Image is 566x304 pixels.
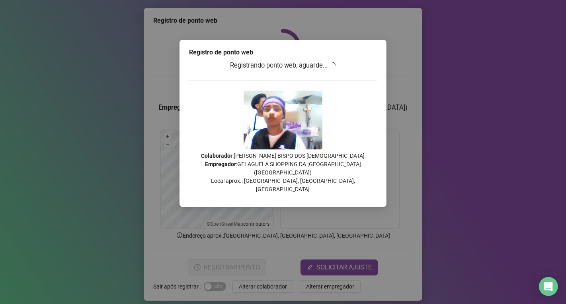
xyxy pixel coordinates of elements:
[189,60,377,71] h3: Registrando ponto web, aguarde...
[328,61,337,70] span: loading
[205,161,236,167] strong: Empregador
[539,277,558,296] div: Open Intercom Messenger
[189,48,377,57] div: Registro de ponto web
[189,152,377,194] p: : [PERSON_NAME] BISPO DOS [DEMOGRAPHIC_DATA] : GELAGUELA SHOPPING DA [GEOGRAPHIC_DATA] ([GEOGRAPH...
[201,153,233,159] strong: Colaborador
[244,91,322,149] img: 2Q==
